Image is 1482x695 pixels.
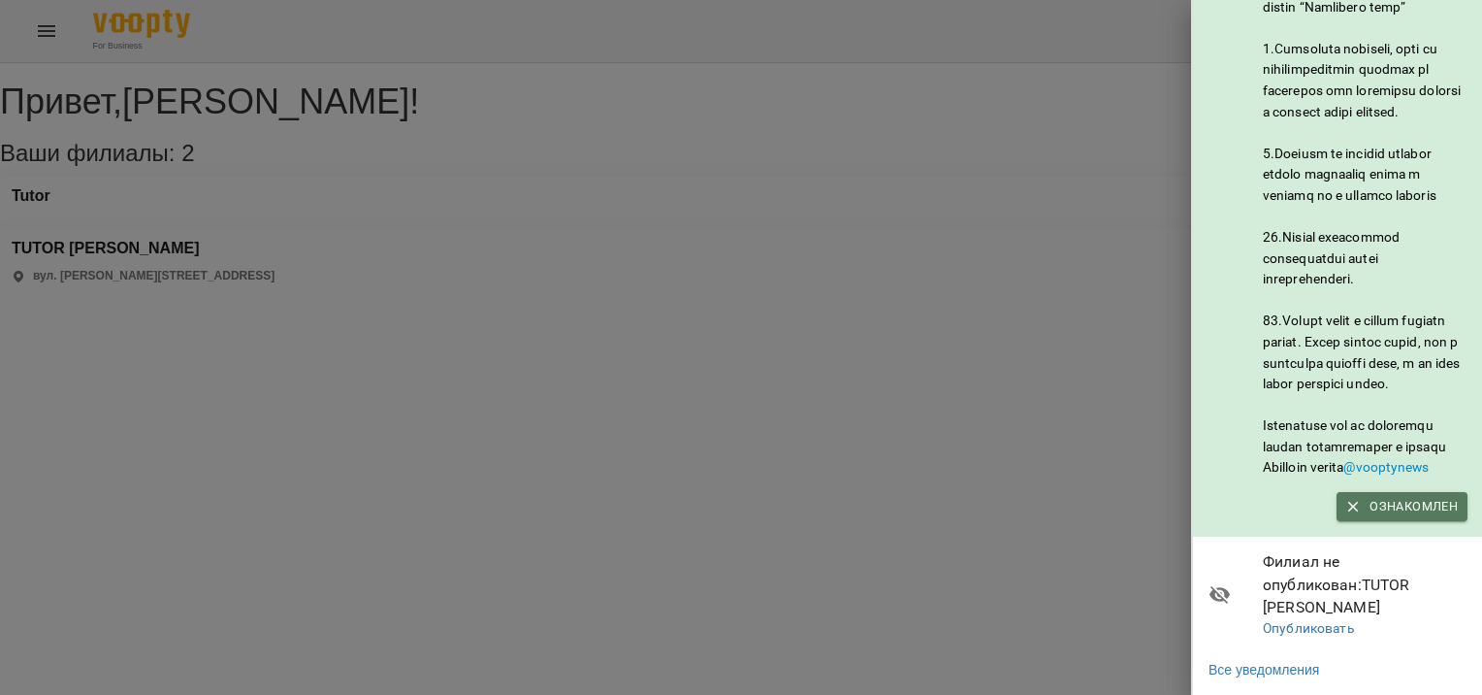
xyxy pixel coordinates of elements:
[1343,459,1429,475] a: @vooptynews
[1337,492,1467,521] button: Ознакомлен
[1208,660,1319,679] a: Все уведомления
[1346,496,1458,517] span: Ознакомлен
[1263,550,1467,619] span: Филиал не опубликован : TUTOR [PERSON_NAME]
[1263,620,1354,636] a: Опубликовать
